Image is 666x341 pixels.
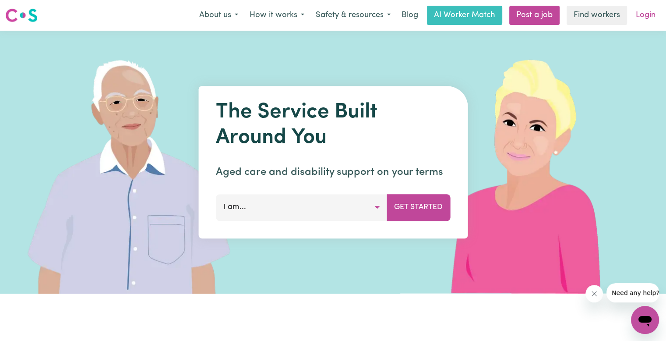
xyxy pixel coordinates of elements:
a: Find workers [567,6,627,25]
h1: The Service Built Around You [216,100,450,150]
img: Careseekers logo [5,7,38,23]
button: How it works [244,6,310,25]
button: I am... [216,194,387,220]
button: Safety & resources [310,6,396,25]
p: Aged care and disability support on your terms [216,164,450,180]
iframe: Close message [585,285,603,302]
button: About us [194,6,244,25]
iframe: Message from company [606,283,659,302]
a: AI Worker Match [427,6,502,25]
a: Post a job [509,6,560,25]
span: Need any help? [5,6,53,13]
button: Get Started [387,194,450,220]
iframe: Button to launch messaging window [631,306,659,334]
a: Careseekers logo [5,5,38,25]
a: Login [631,6,661,25]
a: Blog [396,6,423,25]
